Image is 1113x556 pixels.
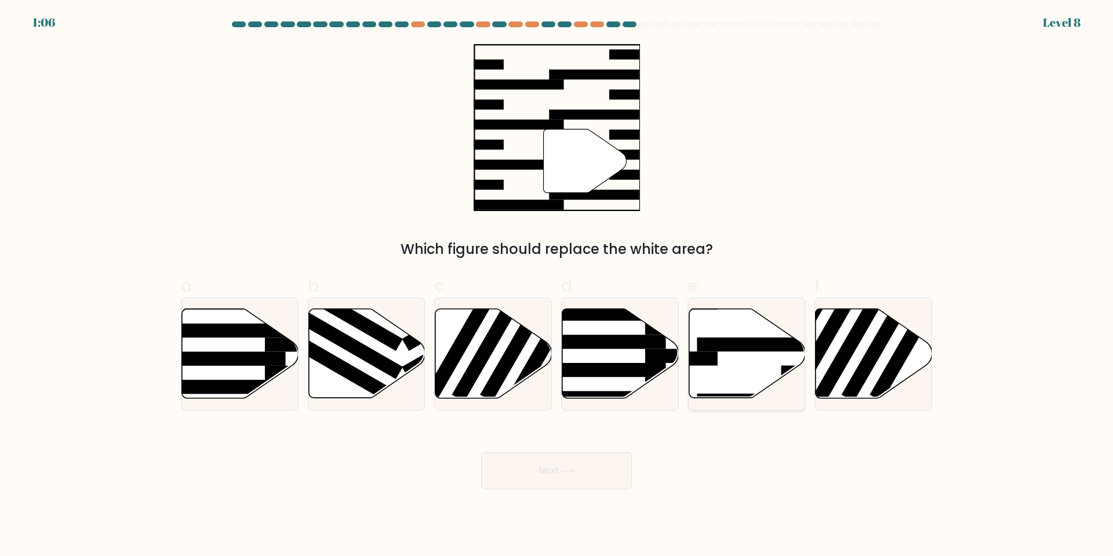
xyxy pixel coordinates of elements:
[814,274,823,297] span: f.
[308,274,322,297] span: b.
[1043,14,1081,31] div: Level 8
[434,274,447,297] span: c.
[481,452,632,489] button: Next
[688,274,701,297] span: e.
[181,274,195,297] span: a.
[561,274,575,297] span: d.
[32,14,55,31] div: 1:06
[188,239,925,260] div: Which figure should replace the white area?
[544,129,627,192] g: "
